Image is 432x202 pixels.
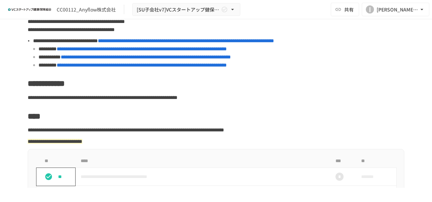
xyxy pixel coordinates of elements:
div: [PERSON_NAME][DOMAIN_NAME][EMAIL_ADDRESS][DOMAIN_NAME] [377,5,418,14]
button: 共有 [331,3,359,16]
div: CC00112_Anyflow株式会社 [57,6,116,13]
button: [SU子会社v7]VCスタートアップ健保への加入申請手続き [132,3,240,16]
span: [SU子会社v7]VCスタートアップ健保への加入申請手続き [137,5,220,14]
button: status [42,170,55,183]
button: I[PERSON_NAME][DOMAIN_NAME][EMAIL_ADDRESS][DOMAIN_NAME] [362,3,429,16]
img: ZDfHsVrhrXUoWEWGWYf8C4Fv4dEjYTEDCNvmL73B7ox [8,4,51,15]
div: I [366,5,374,14]
span: 共有 [344,6,354,13]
